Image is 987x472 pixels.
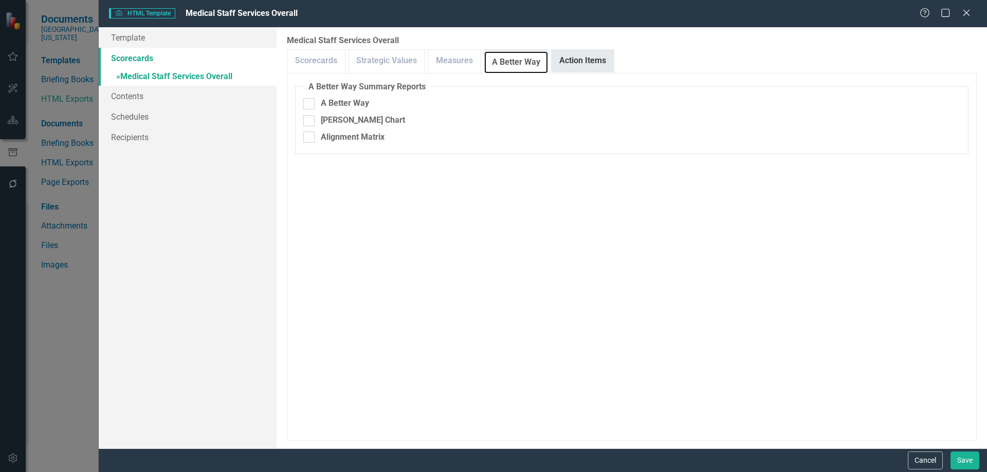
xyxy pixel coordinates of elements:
[321,115,405,126] div: [PERSON_NAME] Chart
[321,98,369,109] div: A Better Way
[99,127,277,147] a: Recipients
[287,35,977,47] label: Medical Staff Services Overall
[109,8,175,18] span: HTML Template
[99,106,277,127] a: Schedules
[99,48,277,68] a: Scorecards
[321,131,385,143] div: Alignment Matrix
[349,50,425,72] a: Strategic Values
[908,451,943,469] button: Cancel
[99,86,277,106] a: Contents
[186,8,298,18] span: Medical Staff Services Overall
[99,68,277,86] a: »Medical Staff Services Overall
[951,451,979,469] button: Save
[116,71,120,81] span: »
[552,50,614,72] a: Action Items
[303,81,431,93] legend: A Better Way Summary Reports
[99,27,277,48] a: Template
[287,50,345,72] a: Scorecards
[428,50,481,72] a: Measures
[484,51,548,73] a: A Better Way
